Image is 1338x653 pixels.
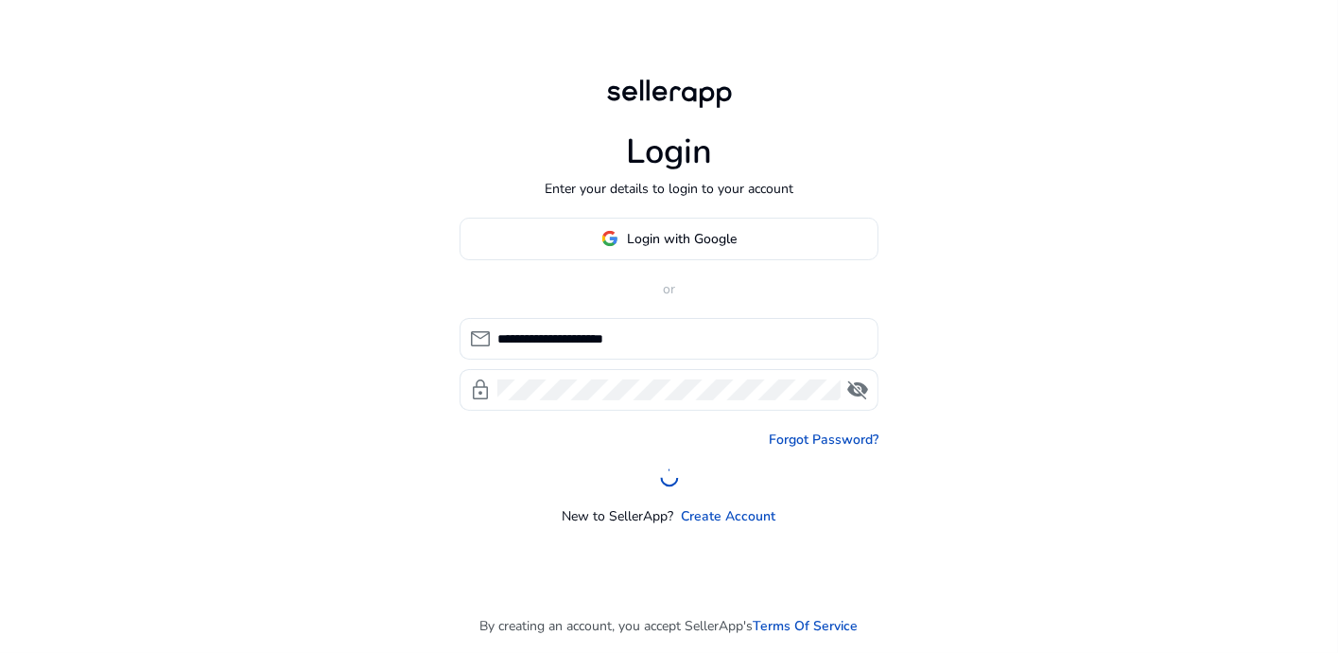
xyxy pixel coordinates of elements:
[460,218,878,260] button: Login with Google
[628,229,738,249] span: Login with Google
[769,430,878,450] a: Forgot Password?
[469,379,492,401] span: lock
[469,327,492,350] span: mail
[846,379,869,401] span: visibility_off
[626,132,712,172] h1: Login
[601,230,618,247] img: google-logo.svg
[682,506,776,526] a: Create Account
[754,616,859,636] a: Terms Of Service
[545,179,793,199] p: Enter your details to login to your account
[563,506,674,526] p: New to SellerApp?
[460,279,878,299] p: or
